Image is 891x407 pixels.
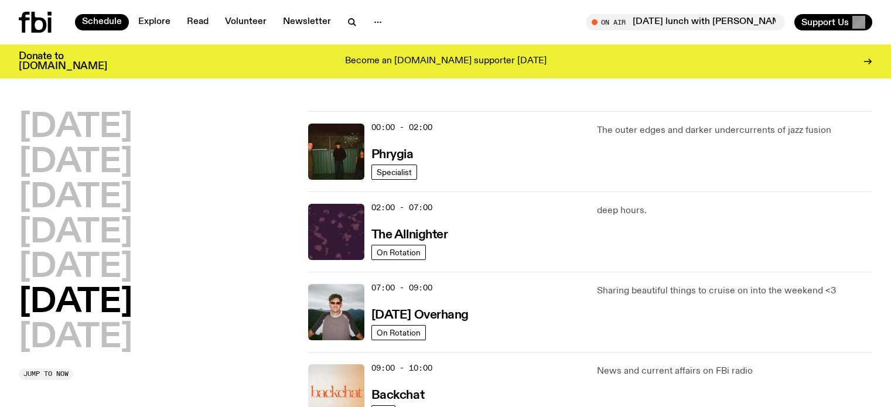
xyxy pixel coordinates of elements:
[371,325,426,340] a: On Rotation
[586,14,785,30] button: On Air[DATE] lunch with [PERSON_NAME]!
[371,387,424,402] a: Backchat
[801,17,849,28] span: Support Us
[19,182,132,214] button: [DATE]
[218,14,274,30] a: Volunteer
[371,165,417,180] a: Specialist
[19,251,132,284] button: [DATE]
[597,204,872,218] p: deep hours.
[180,14,216,30] a: Read
[794,14,872,30] button: Support Us
[371,309,469,322] h3: [DATE] Overhang
[371,307,469,322] a: [DATE] Overhang
[597,124,872,138] p: The outer edges and darker undercurrents of jazz fusion
[19,146,132,179] button: [DATE]
[371,229,448,241] h3: The Allnighter
[371,227,448,241] a: The Allnighter
[371,149,414,161] h3: Phrygia
[308,284,364,340] img: Harrie Hastings stands in front of cloud-covered sky and rolling hills. He's wearing sunglasses a...
[377,167,412,176] span: Specialist
[19,286,132,319] button: [DATE]
[19,217,132,249] button: [DATE]
[371,389,424,402] h3: Backchat
[371,202,432,213] span: 02:00 - 07:00
[308,124,364,180] img: A greeny-grainy film photo of Bela, John and Bindi at night. They are standing in a backyard on g...
[19,368,73,380] button: Jump to now
[19,52,107,71] h3: Donate to [DOMAIN_NAME]
[131,14,177,30] a: Explore
[371,282,432,293] span: 07:00 - 09:00
[377,248,421,256] span: On Rotation
[371,122,432,133] span: 00:00 - 02:00
[75,14,129,30] a: Schedule
[371,146,414,161] a: Phrygia
[371,362,432,374] span: 09:00 - 10:00
[345,56,547,67] p: Become an [DOMAIN_NAME] supporter [DATE]
[276,14,338,30] a: Newsletter
[371,245,426,260] a: On Rotation
[597,284,872,298] p: Sharing beautiful things to cruise on into the weekend <3
[19,322,132,354] button: [DATE]
[377,328,421,337] span: On Rotation
[19,111,132,144] button: [DATE]
[597,364,872,378] p: News and current affairs on FBi radio
[23,371,69,377] span: Jump to now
